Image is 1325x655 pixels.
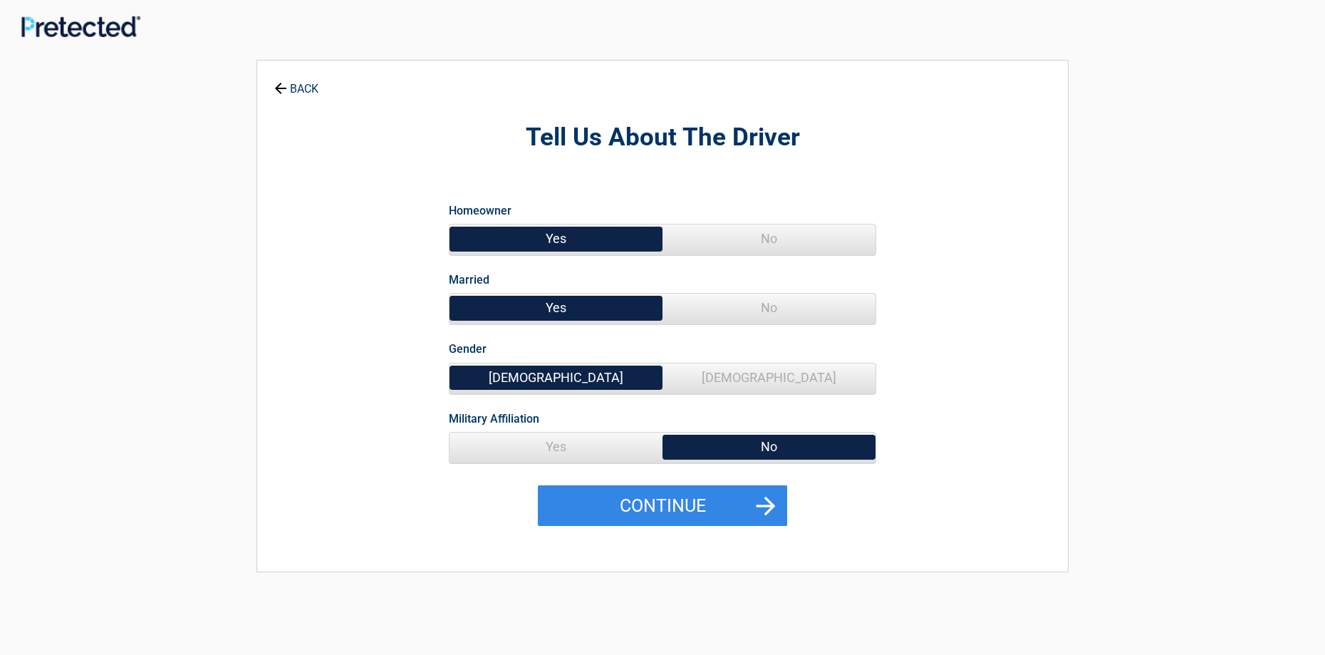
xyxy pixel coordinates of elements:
a: BACK [271,70,321,95]
span: No [662,294,875,322]
button: Continue [538,485,787,527]
img: Main Logo [21,16,140,37]
span: Yes [450,225,662,253]
span: No [662,433,875,461]
span: [DEMOGRAPHIC_DATA] [450,363,662,392]
span: No [662,225,875,253]
span: [DEMOGRAPHIC_DATA] [662,363,875,392]
label: Homeowner [449,201,511,220]
label: Married [449,270,489,289]
span: Yes [450,433,662,461]
span: Yes [450,294,662,322]
label: Gender [449,339,487,359]
h2: Tell Us About The Driver [336,121,989,155]
label: Military Affiliation [449,409,539,428]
